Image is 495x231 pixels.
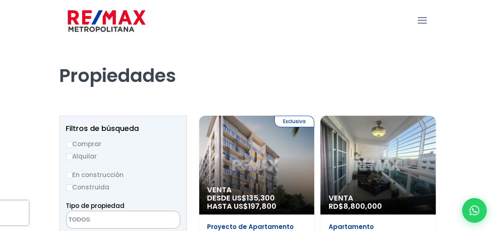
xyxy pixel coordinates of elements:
[207,202,306,210] span: HASTA US$
[416,14,430,28] a: mobile menu
[66,139,180,149] label: Comprar
[343,201,382,211] span: 8,800,000
[66,141,73,148] input: Comprar
[249,201,277,211] span: 197,800
[329,194,428,202] span: Venta
[207,186,306,194] span: Venta
[66,124,180,133] h2: Filtros de búsqueda
[66,184,73,191] input: Construida
[207,194,306,210] span: DESDE US$
[66,151,180,161] label: Alquilar
[247,193,275,203] span: 135,300
[329,201,382,211] span: RD$
[67,211,146,229] textarea: Search
[66,201,125,210] span: Tipo de propiedad
[66,182,180,192] label: Construida
[329,223,428,231] p: Apartamento
[60,42,436,87] h1: Propiedades
[274,116,314,127] span: Exclusiva
[66,154,73,160] input: Alquilar
[66,172,73,179] input: En construcción
[207,223,306,231] p: Proyecto de Apartamento
[68,9,145,33] img: remax-metropolitana-logo
[66,170,180,180] label: En construcción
